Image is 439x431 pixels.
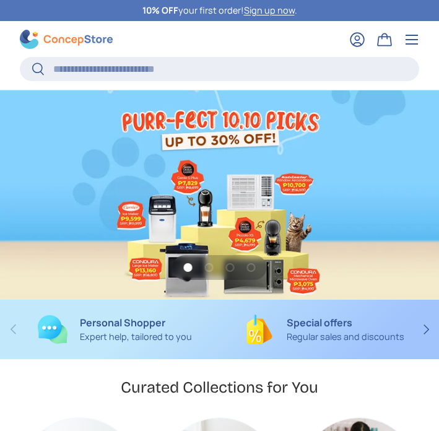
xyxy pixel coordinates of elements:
p: Regular sales and discounts [287,330,404,344]
p: Expert help, tailored to you [80,330,192,344]
a: Personal Shopper Expert help, tailored to you [20,315,210,344]
img: ConcepStore [20,30,113,49]
strong: Special offers [287,316,352,329]
p: your first order! . [142,4,297,17]
strong: 10% OFF [142,4,178,16]
a: Special offers Regular sales and discounts [230,315,420,344]
strong: Personal Shopper [80,316,165,329]
h2: Curated Collections for You [121,377,318,398]
a: Sign up now [244,4,295,16]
